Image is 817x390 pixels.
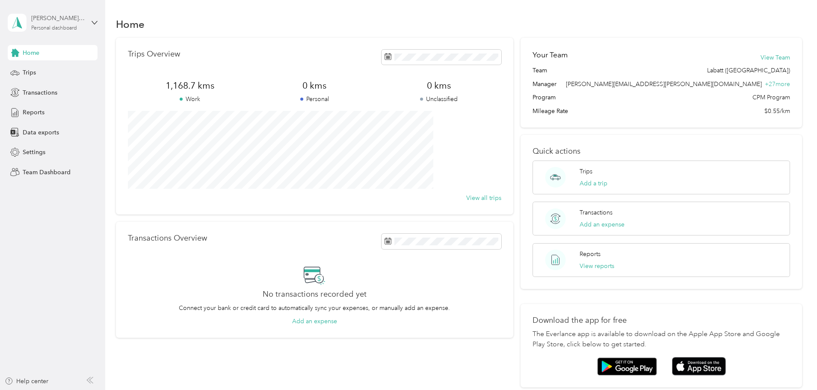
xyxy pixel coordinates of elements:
[580,262,614,271] button: View reports
[252,95,377,104] p: Personal
[252,80,377,92] span: 0 kms
[23,88,57,97] span: Transactions
[533,329,790,350] p: The Everlance app is available to download on the Apple App Store and Google Play Store, click be...
[23,168,71,177] span: Team Dashboard
[263,290,367,299] h2: No transactions recorded yet
[5,377,48,386] button: Help center
[533,107,568,116] span: Mileage Rate
[128,50,180,59] p: Trips Overview
[580,179,607,188] button: Add a trip
[580,250,601,259] p: Reports
[765,80,790,88] span: + 27 more
[597,357,657,375] img: Google play
[764,107,790,116] span: $0.55/km
[580,167,592,176] p: Trips
[769,342,817,390] iframe: Everlance-gr Chat Button Frame
[128,80,252,92] span: 1,168.7 kms
[377,80,501,92] span: 0 kms
[128,95,252,104] p: Work
[580,220,625,229] button: Add an expense
[23,48,39,57] span: Home
[761,53,790,62] button: View Team
[533,147,790,156] p: Quick actions
[179,304,450,313] p: Connect your bank or credit card to automatically sync your expenses, or manually add an expense.
[377,95,501,104] p: Unclassified
[533,93,556,102] span: Program
[292,317,337,326] button: Add an expense
[23,108,44,117] span: Reports
[707,66,790,75] span: Labatt ([GEOGRAPHIC_DATA])
[533,80,557,89] span: Manager
[752,93,790,102] span: CPM Program
[566,80,762,88] span: [PERSON_NAME][EMAIL_ADDRESS][PERSON_NAME][DOMAIN_NAME]
[31,26,77,31] div: Personal dashboard
[23,128,59,137] span: Data exports
[533,316,790,325] p: Download the app for free
[31,14,85,23] div: [PERSON_NAME][EMAIL_ADDRESS][PERSON_NAME][DOMAIN_NAME]
[672,357,726,375] img: App store
[23,68,36,77] span: Trips
[116,20,145,29] h1: Home
[128,234,207,243] p: Transactions Overview
[533,66,547,75] span: Team
[466,194,501,202] button: View all trips
[580,208,613,217] p: Transactions
[533,50,568,60] h2: Your Team
[23,148,45,157] span: Settings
